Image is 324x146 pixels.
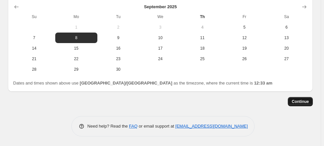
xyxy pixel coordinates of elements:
[265,54,308,64] button: Saturday September 27 2025
[55,54,97,64] button: Monday September 22 2025
[13,33,55,43] button: Sunday September 7 2025
[175,124,248,129] a: [EMAIL_ADDRESS][DOMAIN_NAME]
[97,22,139,33] button: Tuesday September 2 2025
[268,35,305,40] span: 13
[100,46,137,51] span: 16
[142,14,179,19] span: We
[226,56,263,61] span: 26
[254,81,272,85] b: 12:33 am
[100,35,137,40] span: 9
[268,25,305,30] span: 6
[265,12,308,22] th: Saturday
[142,56,179,61] span: 24
[58,35,95,40] span: 8
[181,54,223,64] button: Thursday September 25 2025
[223,12,265,22] th: Friday
[100,56,137,61] span: 23
[55,43,97,54] button: Monday September 15 2025
[184,14,221,19] span: Th
[184,46,221,51] span: 18
[58,46,95,51] span: 15
[87,124,129,129] span: Need help? Read the
[226,25,263,30] span: 5
[13,81,272,85] span: Dates and times shown above use as the timezone, where the current time is
[139,43,182,54] button: Wednesday September 17 2025
[100,25,137,30] span: 2
[184,56,221,61] span: 25
[139,33,182,43] button: Wednesday September 10 2025
[268,14,305,19] span: Sa
[223,43,265,54] button: Friday September 19 2025
[223,33,265,43] button: Friday September 12 2025
[16,14,53,19] span: Su
[55,22,97,33] button: Monday September 1 2025
[181,43,223,54] button: Thursday September 18 2025
[16,67,53,72] span: 28
[139,54,182,64] button: Wednesday September 24 2025
[300,2,309,12] button: Show next month, October 2025
[16,35,53,40] span: 7
[16,56,53,61] span: 21
[16,46,53,51] span: 14
[265,33,308,43] button: Saturday September 13 2025
[223,54,265,64] button: Friday September 26 2025
[13,64,55,75] button: Sunday September 28 2025
[97,33,139,43] button: Tuesday September 9 2025
[142,46,179,51] span: 17
[137,124,175,129] span: or email support at
[129,124,137,129] a: FAQ
[226,14,263,19] span: Fr
[58,25,95,30] span: 1
[13,12,55,22] th: Sunday
[80,81,172,85] b: [GEOGRAPHIC_DATA]/[GEOGRAPHIC_DATA]
[13,54,55,64] button: Sunday September 21 2025
[58,56,95,61] span: 22
[13,43,55,54] button: Sunday September 14 2025
[55,12,97,22] th: Monday
[97,43,139,54] button: Tuesday September 16 2025
[181,22,223,33] button: Today Thursday September 4 2025
[97,12,139,22] th: Tuesday
[184,35,221,40] span: 11
[55,33,97,43] button: Monday September 8 2025
[55,64,97,75] button: Monday September 29 2025
[268,56,305,61] span: 27
[181,12,223,22] th: Thursday
[139,12,182,22] th: Wednesday
[58,67,95,72] span: 29
[100,67,137,72] span: 30
[97,54,139,64] button: Tuesday September 23 2025
[288,97,313,106] button: Continue
[142,25,179,30] span: 3
[58,14,95,19] span: Mo
[181,33,223,43] button: Thursday September 11 2025
[100,14,137,19] span: Tu
[97,64,139,75] button: Tuesday September 30 2025
[226,46,263,51] span: 19
[265,43,308,54] button: Saturday September 20 2025
[139,22,182,33] button: Wednesday September 3 2025
[265,22,308,33] button: Saturday September 6 2025
[184,25,221,30] span: 4
[12,2,21,12] button: Show previous month, August 2025
[226,35,263,40] span: 12
[142,35,179,40] span: 10
[268,46,305,51] span: 20
[292,99,309,104] span: Continue
[223,22,265,33] button: Friday September 5 2025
